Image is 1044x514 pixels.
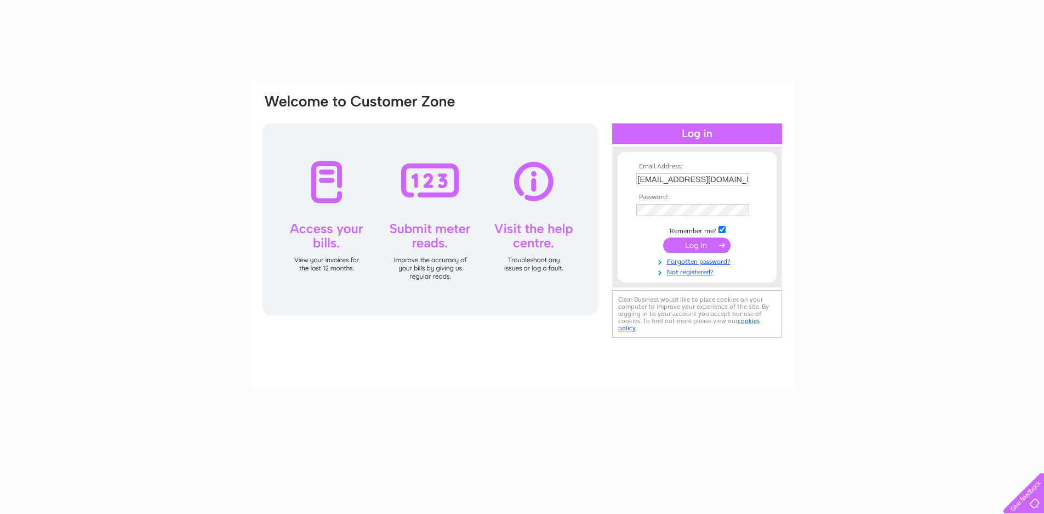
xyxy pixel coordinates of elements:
th: Password: [634,194,761,201]
th: Email Address: [634,163,761,171]
a: cookies policy [618,317,760,332]
td: Remember me? [634,224,761,235]
input: Submit [663,238,731,253]
div: Clear Business would like to place cookies on your computer to improve your experience of the sit... [612,290,782,338]
a: Forgotten password? [636,256,761,266]
a: Not registered? [636,266,761,276]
